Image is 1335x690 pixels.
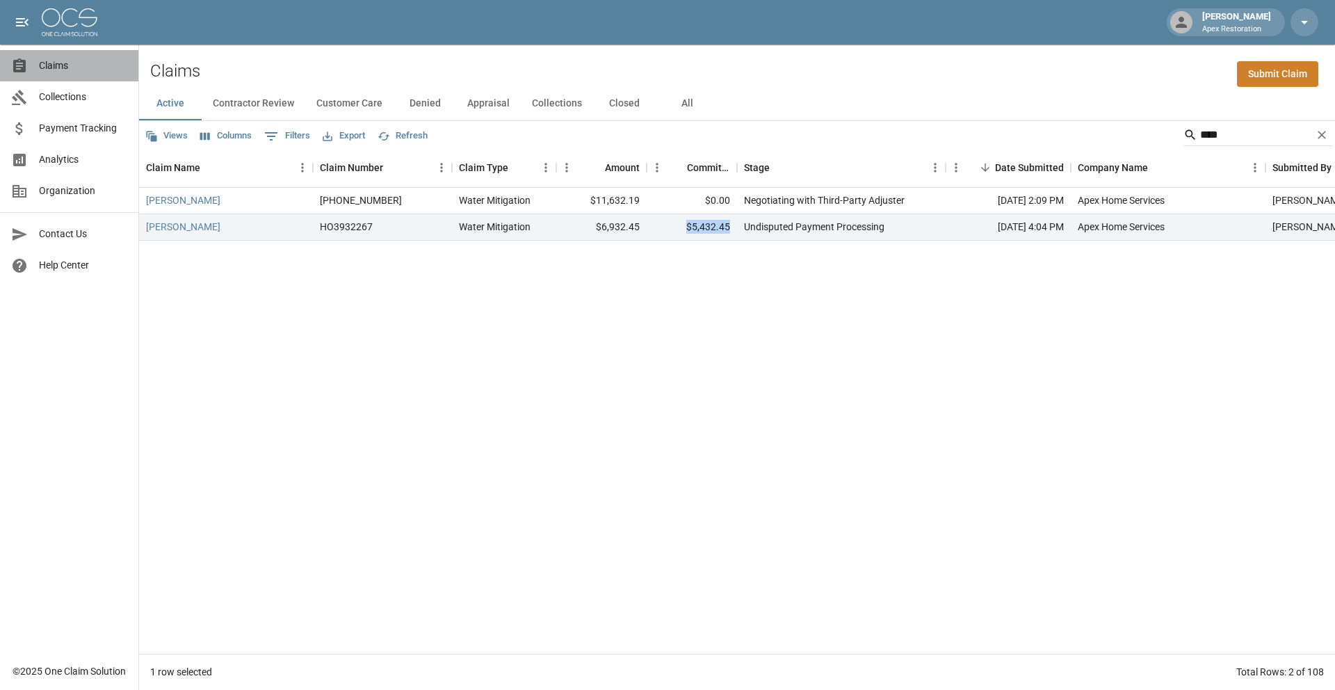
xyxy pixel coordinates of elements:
[39,227,127,241] span: Contact Us
[374,125,431,147] button: Refresh
[1237,61,1318,87] a: Submit Claim
[946,157,966,178] button: Menu
[197,125,255,147] button: Select columns
[261,125,314,147] button: Show filters
[142,125,191,147] button: Views
[459,193,531,207] div: Water Mitigation
[656,87,718,120] button: All
[42,8,97,36] img: ocs-logo-white-transparent.png
[744,148,770,187] div: Stage
[146,220,220,234] a: [PERSON_NAME]
[202,87,305,120] button: Contractor Review
[946,188,1071,214] div: [DATE] 2:09 PM
[1245,157,1265,178] button: Menu
[995,148,1064,187] div: Date Submitted
[39,121,127,136] span: Payment Tracking
[1311,125,1332,145] button: Clear
[647,188,737,214] div: $0.00
[556,214,647,241] div: $6,932.45
[320,220,373,234] div: HO3932267
[13,664,126,678] div: © 2025 One Claim Solution
[976,158,995,177] button: Sort
[39,90,127,104] span: Collections
[946,214,1071,241] div: [DATE] 4:04 PM
[1183,124,1332,149] div: Search
[1148,158,1167,177] button: Sort
[1236,665,1324,679] div: Total Rows: 2 of 108
[1202,24,1271,35] p: Apex Restoration
[150,61,200,81] h2: Claims
[556,148,647,187] div: Amount
[200,158,220,177] button: Sort
[39,184,127,198] span: Organization
[1078,148,1148,187] div: Company Name
[146,193,220,207] a: [PERSON_NAME]
[1078,220,1165,234] div: Apex Home Services
[1071,148,1265,187] div: Company Name
[946,148,1071,187] div: Date Submitted
[535,157,556,178] button: Menu
[737,148,946,187] div: Stage
[394,87,456,120] button: Denied
[744,193,905,207] div: Negotiating with Third-Party Adjuster
[292,157,313,178] button: Menu
[521,87,593,120] button: Collections
[456,87,521,120] button: Appraisal
[139,87,202,120] button: Active
[39,258,127,273] span: Help Center
[647,148,737,187] div: Committed Amount
[647,214,737,241] div: $5,432.45
[320,148,383,187] div: Claim Number
[1197,10,1277,35] div: [PERSON_NAME]
[1272,148,1332,187] div: Submitted By
[647,157,667,178] button: Menu
[605,148,640,187] div: Amount
[150,665,212,679] div: 1 row selected
[431,157,452,178] button: Menu
[319,125,369,147] button: Export
[744,220,884,234] div: Undisputed Payment Processing
[687,148,730,187] div: Committed Amount
[667,158,687,177] button: Sort
[139,87,1335,120] div: dynamic tabs
[1078,193,1165,207] div: Apex Home Services
[925,157,946,178] button: Menu
[556,188,647,214] div: $11,632.19
[313,148,452,187] div: Claim Number
[770,158,789,177] button: Sort
[593,87,656,120] button: Closed
[459,148,508,187] div: Claim Type
[8,8,36,36] button: open drawer
[39,58,127,73] span: Claims
[39,152,127,167] span: Analytics
[305,87,394,120] button: Customer Care
[508,158,528,177] button: Sort
[139,148,313,187] div: Claim Name
[459,220,531,234] div: Water Mitigation
[452,148,556,187] div: Claim Type
[556,157,577,178] button: Menu
[146,148,200,187] div: Claim Name
[383,158,403,177] button: Sort
[585,158,605,177] button: Sort
[320,193,402,207] div: 1006-33-2325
